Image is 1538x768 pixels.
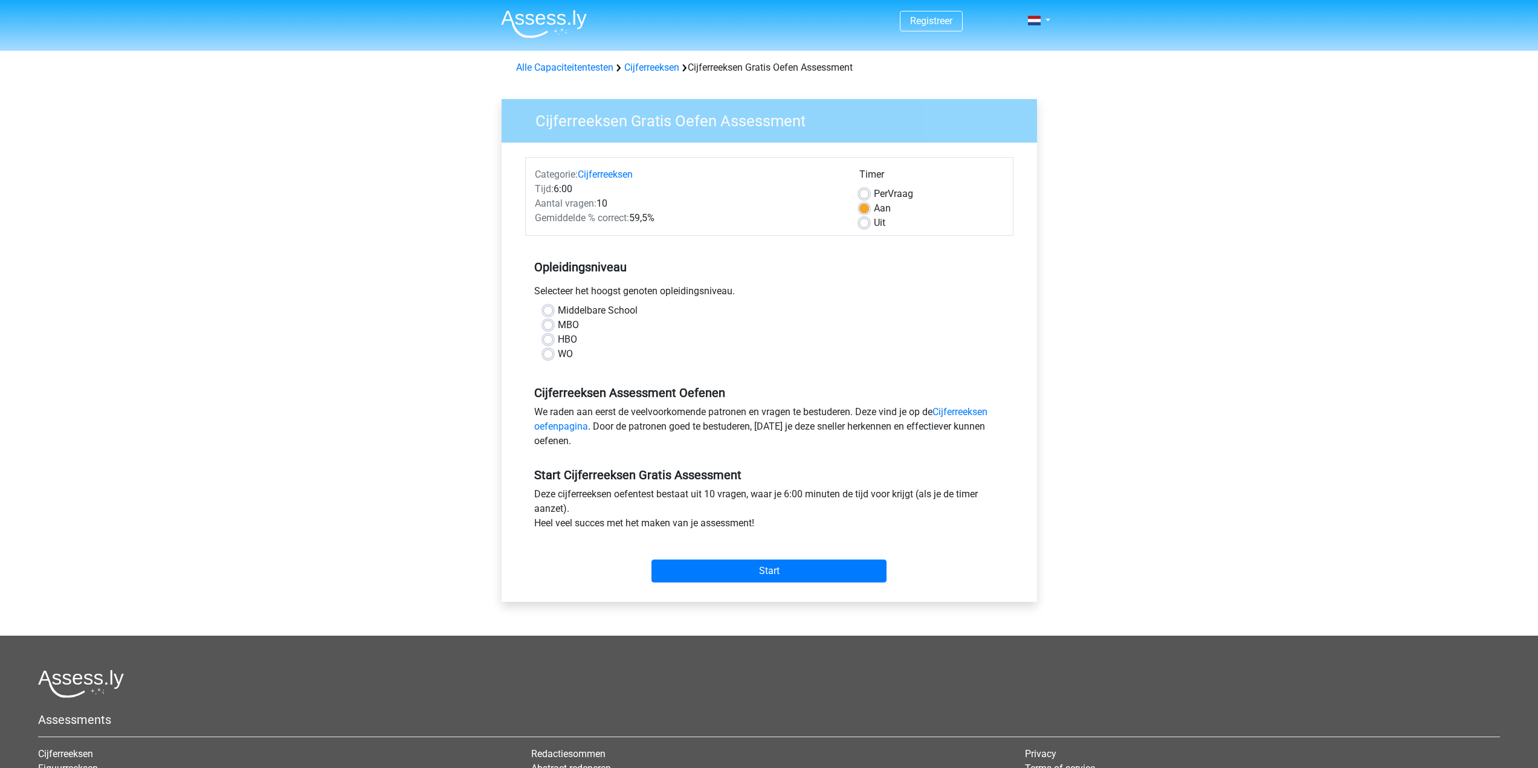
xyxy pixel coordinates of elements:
[501,10,587,38] img: Assessly
[910,15,952,27] a: Registreer
[511,60,1027,75] div: Cijferreeksen Gratis Oefen Assessment
[874,188,888,199] span: Per
[558,332,577,347] label: HBO
[534,468,1004,482] h5: Start Cijferreeksen Gratis Assessment
[558,318,579,332] label: MBO
[859,167,1004,187] div: Timer
[874,201,891,216] label: Aan
[535,212,629,224] span: Gemiddelde % correct:
[558,303,638,318] label: Middelbare School
[535,198,596,209] span: Aantal vragen:
[525,405,1013,453] div: We raden aan eerst de veelvoorkomende patronen en vragen te bestuderen. Deze vind je op de . Door...
[525,487,1013,535] div: Deze cijferreeksen oefentest bestaat uit 10 vragen, waar je 6:00 minuten de tijd voor krijgt (als...
[534,255,1004,279] h5: Opleidingsniveau
[558,347,573,361] label: WO
[521,107,1028,131] h3: Cijferreeksen Gratis Oefen Assessment
[535,169,578,180] span: Categorie:
[526,211,850,225] div: 59,5%
[874,216,885,230] label: Uit
[38,670,124,698] img: Assessly logo
[516,62,613,73] a: Alle Capaciteitentesten
[1025,748,1056,760] a: Privacy
[534,386,1004,400] h5: Cijferreeksen Assessment Oefenen
[578,169,633,180] a: Cijferreeksen
[874,187,913,201] label: Vraag
[531,748,606,760] a: Redactiesommen
[525,284,1013,303] div: Selecteer het hoogst genoten opleidingsniveau.
[535,183,554,195] span: Tijd:
[651,560,887,582] input: Start
[526,182,850,196] div: 6:00
[526,196,850,211] div: 10
[38,748,93,760] a: Cijferreeksen
[624,62,679,73] a: Cijferreeksen
[38,712,1500,727] h5: Assessments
